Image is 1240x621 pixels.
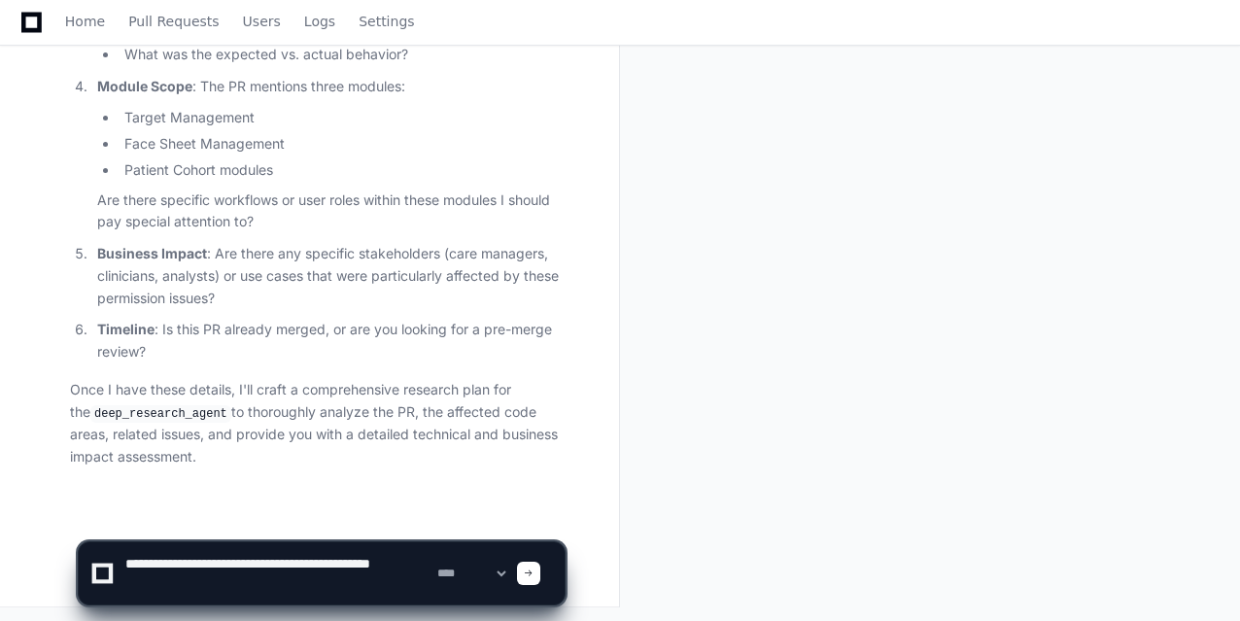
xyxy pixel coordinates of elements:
span: Logs [304,16,335,27]
li: Face Sheet Management [119,133,565,155]
p: Are there specific workflows or user roles within these modules I should pay special attention to? [97,190,565,234]
span: Users [243,16,281,27]
strong: Timeline [97,321,155,337]
p: Once I have these details, I'll craft a comprehensive research plan for the to thoroughly analyze... [70,379,565,468]
p: : Is this PR already merged, or are you looking for a pre-merge review? [97,319,565,363]
p: : The PR mentions three modules: [97,76,565,98]
p: : Are there any specific stakeholders (care managers, clinicians, analysts) or use cases that wer... [97,243,565,309]
span: Pull Requests [128,16,219,27]
span: Home [65,16,105,27]
li: Patient Cohort modules [119,159,565,182]
li: What was the expected vs. actual behavior? [119,44,565,66]
li: Target Management [119,107,565,129]
code: deep_research_agent [90,405,231,423]
strong: Business Impact [97,245,207,261]
span: Settings [359,16,414,27]
strong: Module Scope [97,78,192,94]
